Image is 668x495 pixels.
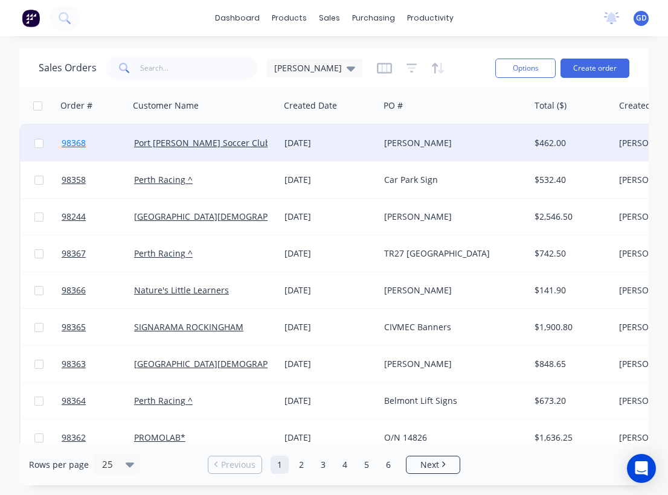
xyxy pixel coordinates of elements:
[134,358,309,369] a: [GEOGRAPHIC_DATA][DEMOGRAPHIC_DATA]
[134,284,229,296] a: Nature's Little Learners
[358,456,376,474] a: Page 5
[560,59,629,78] button: Create order
[62,309,134,345] a: 98365
[62,211,86,223] span: 98244
[62,199,134,235] a: 98244
[627,454,656,483] div: Open Intercom Messenger
[314,456,332,474] a: Page 3
[62,346,134,382] a: 98363
[209,9,266,27] a: dashboard
[346,9,401,27] div: purchasing
[62,235,134,272] a: 98367
[284,174,374,186] div: [DATE]
[384,432,518,444] div: O/N 14826
[384,100,403,112] div: PO #
[535,100,567,112] div: Total ($)
[22,9,40,27] img: Factory
[336,456,354,474] a: Page 4
[379,456,397,474] a: Page 6
[39,62,97,74] h1: Sales Orders
[406,459,460,471] a: Next page
[384,174,518,186] div: Car Park Sign
[284,358,374,370] div: [DATE]
[284,247,374,260] div: [DATE]
[292,456,310,474] a: Page 2
[134,321,243,333] a: SIGNARAMA ROCKINGHAM
[535,211,605,223] div: $2,546.50
[134,211,309,222] a: [GEOGRAPHIC_DATA][DEMOGRAPHIC_DATA]
[284,321,374,333] div: [DATE]
[134,137,271,148] a: Port [PERSON_NAME] Soccer Club
[62,321,86,333] span: 98365
[62,174,86,186] span: 98358
[62,125,134,161] a: 98368
[535,284,605,296] div: $141.90
[284,137,374,149] div: [DATE]
[62,358,86,370] span: 98363
[384,247,518,260] div: TR27 [GEOGRAPHIC_DATA]
[284,211,374,223] div: [DATE]
[134,395,193,406] a: Perth Racing ^
[284,284,374,296] div: [DATE]
[384,395,518,407] div: Belmont Lift Signs
[636,13,647,24] span: GD
[284,100,337,112] div: Created Date
[495,59,556,78] button: Options
[134,247,193,259] a: Perth Racing ^
[62,383,134,419] a: 98364
[284,395,374,407] div: [DATE]
[384,137,518,149] div: [PERSON_NAME]
[266,9,313,27] div: products
[62,272,134,308] a: 98366
[384,358,518,370] div: [PERSON_NAME]
[619,100,663,112] div: Created By
[221,459,255,471] span: Previous
[313,9,346,27] div: sales
[535,358,605,370] div: $848.65
[62,395,86,407] span: 98364
[535,137,605,149] div: $462.00
[62,137,86,149] span: 98368
[140,56,258,80] input: Search...
[62,420,134,456] a: 98362
[274,62,342,74] span: [PERSON_NAME]
[535,321,605,333] div: $1,900.80
[271,456,289,474] a: Page 1 is your current page
[134,174,193,185] a: Perth Racing ^
[62,284,86,296] span: 98366
[384,321,518,333] div: CIVMEC Banners
[60,100,92,112] div: Order #
[384,211,518,223] div: [PERSON_NAME]
[62,162,134,198] a: 98358
[535,432,605,444] div: $1,636.25
[384,284,518,296] div: [PERSON_NAME]
[133,100,199,112] div: Customer Name
[208,459,262,471] a: Previous page
[535,247,605,260] div: $742.50
[535,174,605,186] div: $532.40
[62,247,86,260] span: 98367
[29,459,89,471] span: Rows per page
[420,459,439,471] span: Next
[284,432,374,444] div: [DATE]
[203,456,465,474] ul: Pagination
[535,395,605,407] div: $673.20
[401,9,460,27] div: productivity
[134,432,185,443] a: PROMOLAB*
[62,432,86,444] span: 98362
